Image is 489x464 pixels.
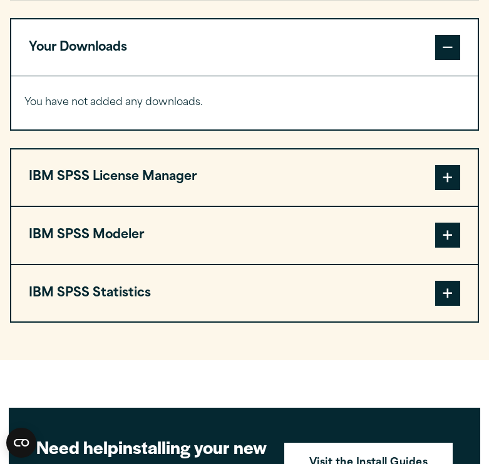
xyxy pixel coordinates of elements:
button: Open CMP widget [6,428,36,458]
p: You have not added any downloads. [24,94,465,112]
button: IBM SPSS License Manager [11,149,478,206]
button: IBM SPSS Modeler [11,207,478,264]
button: Your Downloads [11,19,478,76]
div: Your Downloads [11,76,478,129]
strong: Need help [36,435,118,459]
button: IBM SPSS Statistics [11,265,478,322]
